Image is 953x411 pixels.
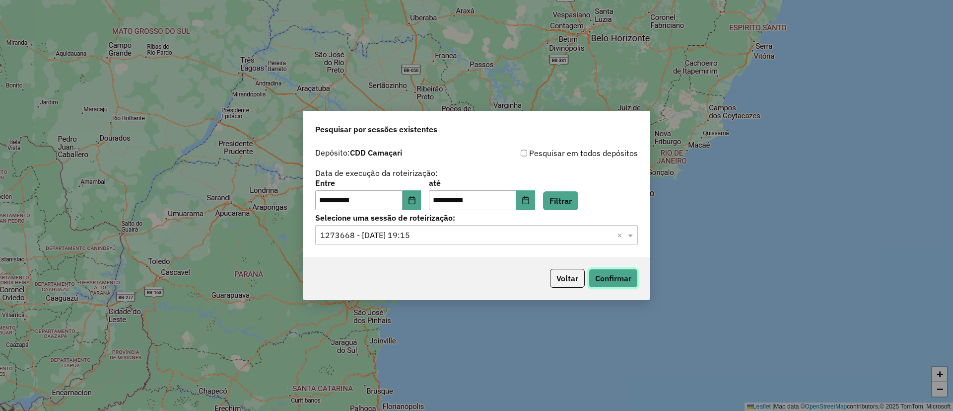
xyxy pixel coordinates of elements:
[403,190,421,210] button: Choose Date
[543,191,578,210] button: Filtrar
[429,177,535,189] label: até
[516,190,535,210] button: Choose Date
[315,147,402,159] label: Depósito:
[476,147,638,159] div: Pesquisar em todos depósitos
[315,123,437,135] span: Pesquisar por sessões existentes
[315,167,438,179] label: Data de execução da roteirização:
[550,269,585,288] button: Voltar
[315,212,638,224] label: Selecione uma sessão de roteirização:
[589,269,638,288] button: Confirmar
[617,229,625,241] span: Clear all
[350,148,402,158] strong: CDD Camaçari
[315,177,421,189] label: Entre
